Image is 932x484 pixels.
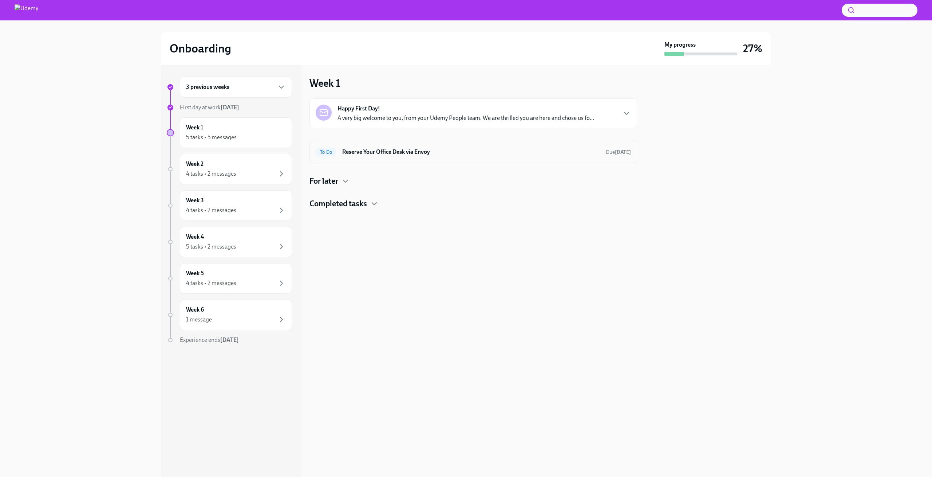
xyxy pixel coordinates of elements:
[606,149,631,155] span: Due
[309,198,637,209] div: Completed tasks
[337,105,380,113] strong: Happy First Day!
[316,146,631,158] a: To DoReserve Your Office Desk via EnvoyDue[DATE]
[309,198,367,209] h4: Completed tasks
[220,336,239,343] strong: [DATE]
[167,300,292,330] a: Week 61 message
[664,41,696,49] strong: My progress
[167,190,292,221] a: Week 34 tasks • 2 messages
[186,306,204,314] h6: Week 6
[186,316,212,324] div: 1 message
[186,83,229,91] h6: 3 previous weeks
[167,263,292,294] a: Week 54 tasks • 2 messages
[186,133,237,141] div: 5 tasks • 5 messages
[186,196,204,204] h6: Week 3
[186,170,236,178] div: 4 tasks • 2 messages
[186,206,236,214] div: 4 tasks • 2 messages
[180,77,292,98] div: 3 previous weeks
[309,77,340,90] h3: Week 1
[606,149,631,156] span: August 30th, 2025 12:00
[167,154,292,184] a: Week 24 tasks • 2 messages
[186,124,203,132] h6: Week 1
[186,243,236,251] div: 5 tasks • 2 messages
[15,4,38,16] img: Udemy
[167,117,292,148] a: Week 15 tasks • 5 messages
[221,104,239,111] strong: [DATE]
[337,114,594,122] p: A very big welcome to you, from your Udemy People team. We are thrilled you are here and chose us...
[316,149,336,155] span: To Do
[743,42,762,55] h3: 27%
[186,160,204,168] h6: Week 2
[186,279,236,287] div: 4 tasks • 2 messages
[342,148,600,156] h6: Reserve Your Office Desk via Envoy
[309,176,338,187] h4: For later
[167,227,292,257] a: Week 45 tasks • 2 messages
[309,176,637,187] div: For later
[170,41,231,56] h2: Onboarding
[180,104,239,111] span: First day at work
[186,233,204,241] h6: Week 4
[167,104,292,112] a: First day at work[DATE]
[180,336,239,343] span: Experience ends
[615,149,631,155] strong: [DATE]
[186,269,204,277] h6: Week 5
